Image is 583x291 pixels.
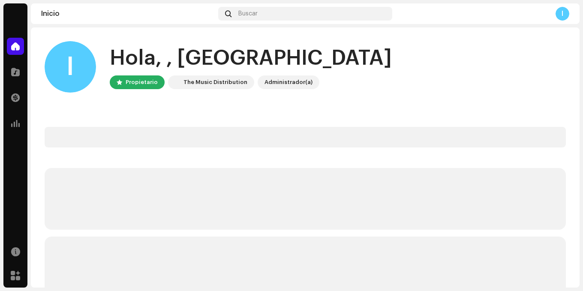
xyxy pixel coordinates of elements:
[556,7,569,21] div: I
[170,77,180,87] img: 622bc8f8-b98b-49b5-8c6c-3a84fb01c0a0
[45,41,96,93] div: I
[126,77,158,87] div: Propietario
[238,10,258,17] span: Buscar
[183,77,247,87] div: The Music Distribution
[264,77,313,87] div: Administrador(a)
[110,45,392,72] div: Hola, , [GEOGRAPHIC_DATA]
[41,10,215,17] div: Inicio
